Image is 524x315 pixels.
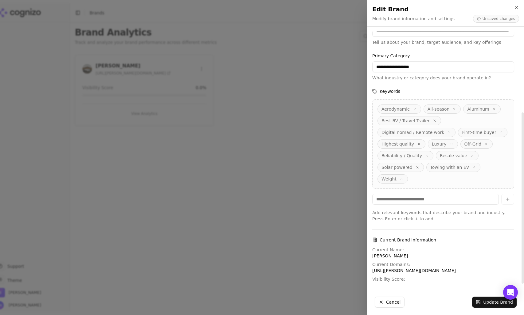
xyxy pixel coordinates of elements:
span: Weight [381,176,397,182]
label: Primary Category [372,53,514,59]
span: Towing with an EV [430,164,469,170]
span: Current Domains: [372,262,410,267]
p: [URL][PERSON_NAME][DOMAIN_NAME] [372,268,514,274]
span: Best RV / Travel Trailer [381,118,430,124]
p: Add relevant keywords that describe your brand and industry. Press Enter or click + to add. [372,210,514,222]
p: Modify brand information and settings [372,16,455,22]
label: Keywords [372,88,514,94]
span: Visibility Score: [372,277,405,282]
button: Cancel [375,297,405,308]
p: 0.0 % [372,282,514,288]
h2: Edit Brand [372,5,519,13]
span: First-time buyer [462,129,496,135]
span: Aerodynamic [381,106,410,112]
p: Tell us about your brand, target audience, and key offerings [372,39,514,45]
span: Reliability / Quality [381,153,422,159]
span: Unsaved changes [473,15,519,23]
p: What industry or category does your brand operate in? [372,75,514,81]
button: Update Brand [472,297,517,308]
span: Aluminum [467,106,489,112]
span: All-season [428,106,450,112]
span: Luxury [432,141,447,147]
span: Current Name: [372,247,404,252]
span: Resale value [440,153,467,159]
h4: Current Brand Information [372,237,514,243]
span: Digital nomad / Remote work [381,129,444,135]
span: Solar powered [381,164,413,170]
span: Off-Grid [464,141,482,147]
span: Highest quality [381,141,414,147]
p: [PERSON_NAME] [372,253,514,259]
